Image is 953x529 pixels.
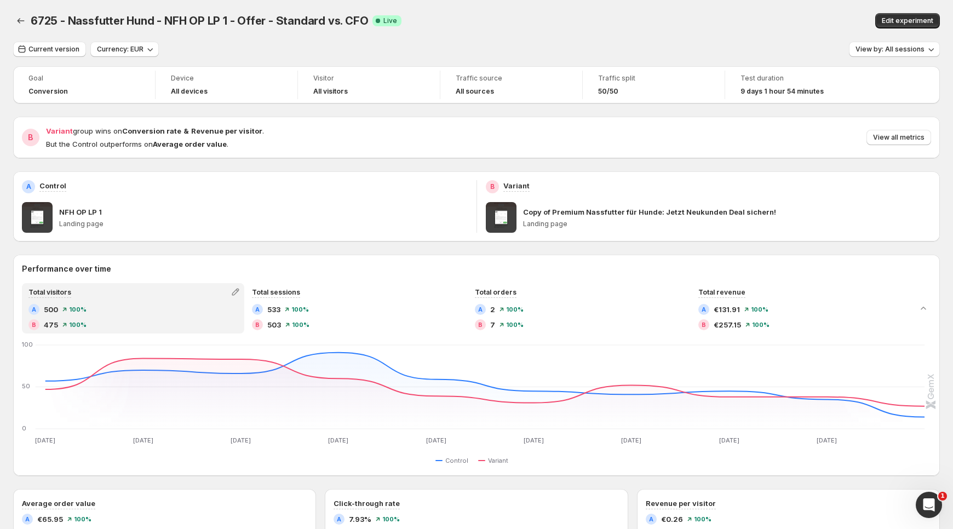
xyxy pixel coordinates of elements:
text: [DATE] [621,436,641,444]
h2: A [255,306,260,313]
span: View by: All sessions [856,45,925,54]
strong: Revenue per visitor [191,127,262,135]
button: Currency: EUR [90,42,159,57]
h2: A [26,182,31,191]
a: Test duration9 days 1 hour 54 minutes [740,73,852,97]
span: 100% [506,306,524,313]
span: Variant [46,127,73,135]
span: Currency: EUR [97,45,143,54]
text: [DATE] [133,436,153,444]
span: 533 [267,304,280,315]
h2: B [32,321,36,328]
span: €257.15 [714,319,741,330]
span: Live [383,16,397,25]
text: 100 [22,341,33,348]
span: 100% [382,516,400,522]
button: Collapse chart [916,301,931,316]
span: Control [445,456,468,465]
span: Visitor [313,74,424,83]
h2: B [490,182,495,191]
span: €0.26 [661,514,683,525]
h2: A [337,516,341,522]
span: View all metrics [873,133,925,142]
span: 100% [69,306,87,313]
a: Traffic sourceAll sources [456,73,567,97]
span: Conversion [28,87,68,96]
span: €65.95 [37,514,63,525]
h2: A [32,306,36,313]
h2: A [25,516,30,522]
text: 50 [22,383,30,390]
h4: All devices [171,87,208,96]
span: 100% [694,516,711,522]
button: Current version [13,42,86,57]
text: [DATE] [817,436,837,444]
p: Control [39,180,66,191]
iframe: Intercom live chat [916,492,942,518]
button: Variant [478,454,513,467]
span: Goal [28,74,140,83]
span: €131.91 [714,304,740,315]
text: [DATE] [524,436,544,444]
span: 503 [267,319,281,330]
h4: All sources [456,87,494,96]
strong: & [183,127,189,135]
button: View all metrics [866,130,931,145]
span: 500 [44,304,58,315]
span: Total revenue [698,288,745,296]
a: DeviceAll devices [171,73,282,97]
p: Variant [503,180,530,191]
span: 1 [938,492,947,501]
span: 50/50 [598,87,618,96]
h3: Click-through rate [334,498,400,509]
text: 0 [22,424,26,432]
a: GoalConversion [28,73,140,97]
p: Landing page [523,220,932,228]
h2: Performance over time [22,263,931,274]
h2: B [255,321,260,328]
img: NFH OP LP 1 [22,202,53,233]
span: But the Control outperforms on . [46,140,228,148]
span: Total sessions [252,288,300,296]
a: VisitorAll visitors [313,73,424,97]
span: 2 [490,304,495,315]
span: Device [171,74,282,83]
p: NFH OP LP 1 [59,206,102,217]
span: 100% [69,321,87,328]
span: 6725 - Nassfutter Hund - NFH OP LP 1 - Offer - Standard vs. CFO [31,14,368,27]
span: 100% [292,321,309,328]
span: Variant [488,456,508,465]
h2: B [28,132,33,143]
span: 100% [506,321,524,328]
h2: A [702,306,706,313]
strong: Conversion rate [122,127,181,135]
span: 100% [291,306,309,313]
h3: Revenue per visitor [646,498,716,509]
button: Control [435,454,473,467]
span: Current version [28,45,79,54]
span: Traffic source [456,74,567,83]
button: View by: All sessions [849,42,940,57]
span: group wins on . [46,127,264,135]
h4: All visitors [313,87,348,96]
button: Edit experiment [875,13,940,28]
text: [DATE] [328,436,348,444]
h2: A [478,306,483,313]
span: 9 days 1 hour 54 minutes [740,87,824,96]
text: [DATE] [231,436,251,444]
text: [DATE] [719,436,739,444]
button: Back [13,13,28,28]
strong: Average order value [153,140,227,148]
span: Edit experiment [882,16,933,25]
h2: B [478,321,483,328]
h2: B [702,321,706,328]
span: Traffic split [598,74,709,83]
span: Test duration [740,74,852,83]
span: 7.93% [349,514,371,525]
span: 100% [74,516,91,522]
h3: Average order value [22,498,95,509]
span: Total visitors [28,288,71,296]
span: 100% [752,321,770,328]
text: [DATE] [35,436,55,444]
h2: A [649,516,653,522]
